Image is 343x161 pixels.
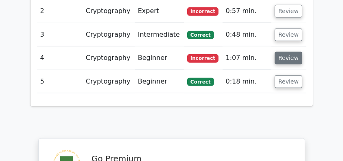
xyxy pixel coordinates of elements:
[135,23,184,46] td: Intermediate
[223,46,271,70] td: 1:07 min.
[187,78,214,86] span: Correct
[83,23,135,46] td: Cryptography
[223,70,271,93] td: 0:18 min.
[187,7,218,15] span: Incorrect
[275,5,302,18] button: Review
[187,31,214,39] span: Correct
[37,70,83,93] td: 5
[187,54,218,62] span: Incorrect
[135,46,184,70] td: Beginner
[275,75,302,88] button: Review
[83,46,135,70] td: Cryptography
[275,52,302,64] button: Review
[37,46,83,70] td: 4
[83,70,135,93] td: Cryptography
[275,29,302,41] button: Review
[37,23,83,46] td: 3
[223,23,271,46] td: 0:48 min.
[135,70,184,93] td: Beginner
